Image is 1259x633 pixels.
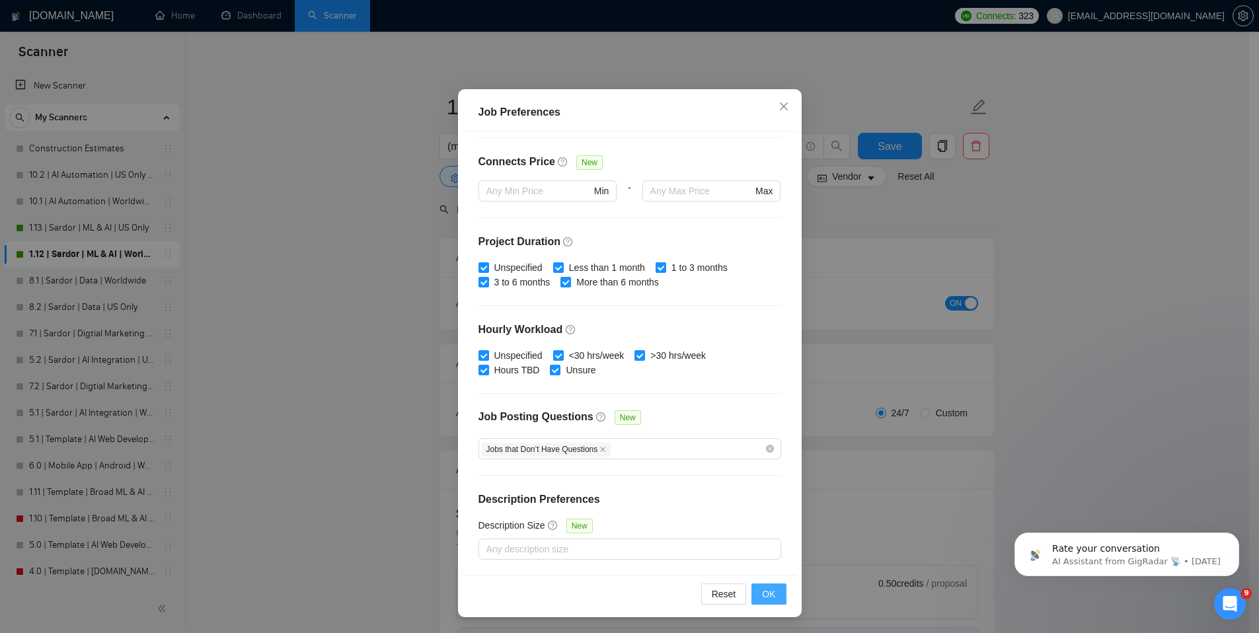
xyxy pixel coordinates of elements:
[650,184,753,198] input: Any Max Price
[566,324,576,335] span: question-circle
[645,348,711,363] span: >30 hrs/week
[617,180,642,217] div: -
[489,363,545,377] span: Hours TBD
[478,104,781,120] div: Job Preferences
[701,583,747,605] button: Reset
[489,260,548,275] span: Unspecified
[478,518,545,533] h5: Description Size
[548,520,558,531] span: question-circle
[478,234,781,250] h4: Project Duration
[576,155,603,170] span: New
[779,101,789,112] span: close
[478,322,781,338] h4: Hourly Workload
[751,583,786,605] button: OK
[478,409,593,425] h4: Job Posting Questions
[594,184,609,198] span: Min
[563,237,574,247] span: question-circle
[478,492,781,507] h4: Description Preferences
[766,445,774,453] span: close-circle
[596,412,607,422] span: question-circle
[666,260,733,275] span: 1 to 3 months
[599,446,606,453] span: close
[564,348,630,363] span: <30 hrs/week
[755,184,773,198] span: Max
[615,410,641,425] span: New
[712,587,736,601] span: Reset
[766,89,802,125] button: Close
[566,519,593,533] span: New
[489,348,548,363] span: Unspecified
[564,260,650,275] span: Less than 1 month
[560,363,601,377] span: Unsure
[1214,588,1246,620] iframe: Intercom live chat
[482,443,611,457] span: Jobs that Don’t Have Questions
[478,154,555,170] h4: Connects Price
[486,184,591,198] input: Any Min Price
[995,505,1259,597] iframe: Intercom notifications message
[1241,588,1252,599] span: 9
[571,275,664,289] span: More than 6 months
[558,157,568,167] span: question-circle
[762,587,775,601] span: OK
[489,275,556,289] span: 3 to 6 months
